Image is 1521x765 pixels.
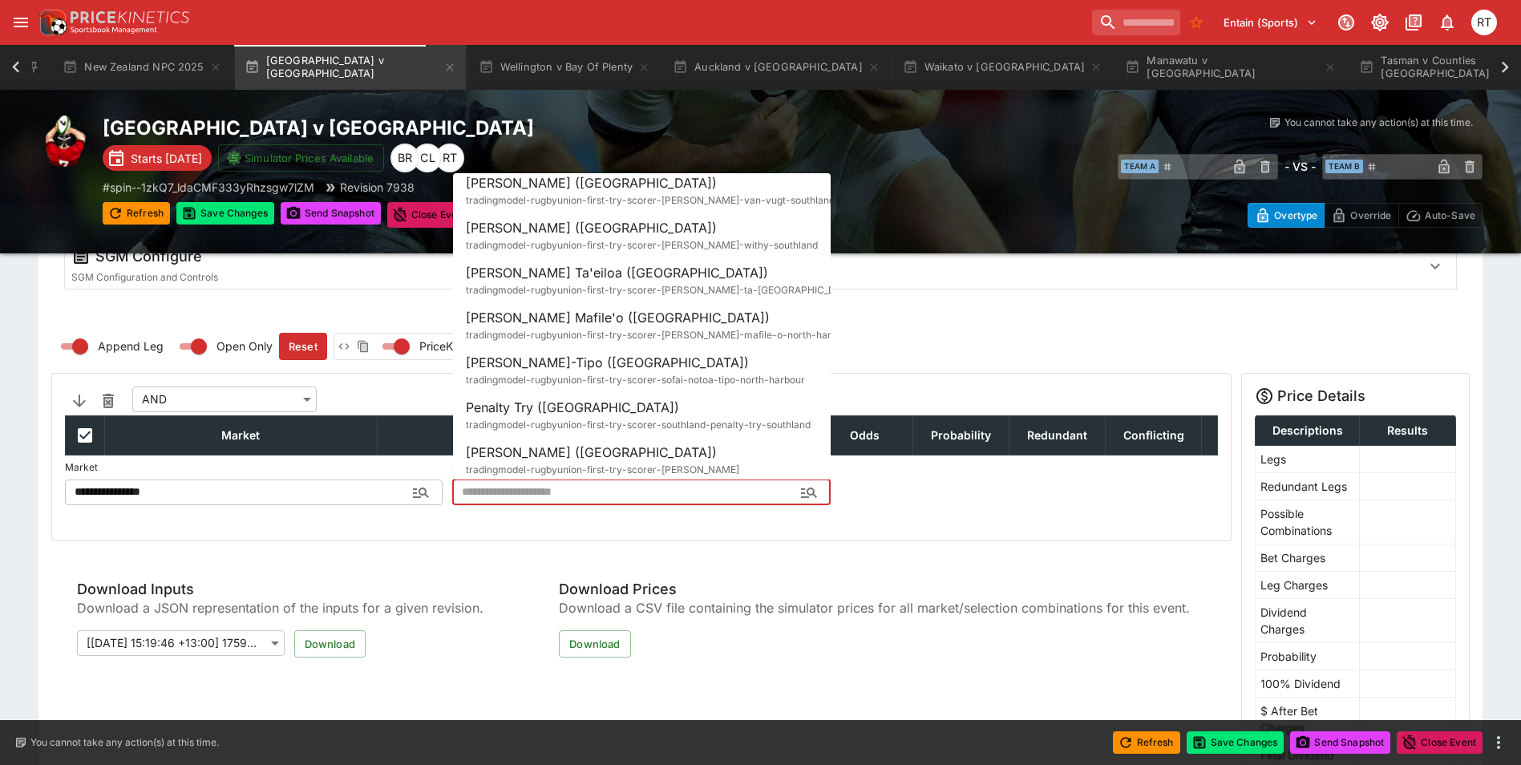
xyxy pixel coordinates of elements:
[281,202,381,225] button: Send Snapshot
[1399,8,1428,37] button: Documentation
[559,630,630,658] button: Download
[98,338,164,354] span: Append Leg
[1256,472,1360,500] td: Redundant Legs
[1256,544,1360,571] td: Bet Charges
[466,220,717,236] span: [PERSON_NAME] ([GEOGRAPHIC_DATA])
[373,334,487,359] label: Change payload type
[466,265,768,281] span: [PERSON_NAME] Ta'eiloa ([GEOGRAPHIC_DATA])
[1274,207,1317,224] p: Overtype
[1359,415,1455,445] th: Results
[1489,733,1508,752] button: more
[387,202,473,228] button: Close Event
[407,478,435,507] button: Open
[71,26,157,34] img: Sportsbook Management
[77,598,501,617] span: Download a JSON representation of the inputs for a given revision.
[334,337,354,356] button: View payload
[1425,207,1475,224] p: Auto-Save
[466,310,770,326] span: [PERSON_NAME] Mafile'o ([GEOGRAPHIC_DATA])
[1290,731,1390,754] button: Send Snapshot
[1115,45,1346,90] button: Manawatu v [GEOGRAPHIC_DATA]
[1256,415,1360,445] th: Descriptions
[103,115,793,140] h2: Copy To Clipboard
[235,45,466,90] button: [GEOGRAPHIC_DATA] v [GEOGRAPHIC_DATA]
[466,354,749,370] span: [PERSON_NAME]-Tipo ([GEOGRAPHIC_DATA])
[30,735,219,750] p: You cannot take any action(s) at this time.
[131,150,202,167] p: Starts [DATE]
[294,630,366,658] button: Download
[1092,10,1180,35] input: search
[559,580,1190,598] span: Download Prices
[1214,10,1327,35] button: Select Tenant
[1398,203,1483,228] button: Auto-Save
[103,179,314,196] p: Copy To Clipboard
[419,338,487,354] span: PriceKinetics
[340,179,415,196] p: Revision 7938
[1256,697,1360,741] td: $ After Bet Charges
[35,6,67,38] img: PriceKinetics Logo
[466,374,805,386] span: tradingmodel-rugbyunion-first-try-scorer-sofai-notoa-tipo-north-harbour
[466,284,905,296] span: tradingmodel-rugbyunion-first-try-scorer-[PERSON_NAME]-ta-[GEOGRAPHIC_DATA]-southland
[216,338,273,354] span: Open Only
[1256,571,1360,598] td: Leg Charges
[1332,8,1361,37] button: Connected to PK
[1248,203,1325,228] button: Overtype
[176,202,274,225] button: Save Changes
[469,45,660,90] button: Wellington v Bay Of Plenty
[71,247,1408,266] div: SGM Configure
[1256,670,1360,697] td: 100% Dividend
[1325,160,1363,173] span: Team B
[435,144,464,172] div: Richard Tatton
[1248,203,1483,228] div: Start From
[71,271,218,283] span: SGM Configuration and Controls
[466,444,717,460] span: [PERSON_NAME] ([GEOGRAPHIC_DATA])
[1397,731,1483,754] button: Close Event
[663,45,890,90] button: Auckland v [GEOGRAPHIC_DATA]
[1277,387,1365,405] h5: Price Details
[105,415,378,455] th: Market
[559,598,1190,617] span: Download a CSV file containing the simulator prices for all market/selection combinations for thi...
[1256,445,1360,472] td: Legs
[413,144,442,172] div: Codie Little
[795,478,823,507] button: Close
[1256,500,1360,544] td: Possible Combinations
[77,630,285,656] div: [[DATE] 15:19:46 +13:00] 1759285186396559390 (Latest)
[466,419,811,431] span: tradingmodel-rugbyunion-first-try-scorer-southland-penalty-try-southland
[1106,415,1202,455] th: Conflicting
[103,202,170,225] button: Refresh
[466,194,835,206] span: tradingmodel-rugbyunion-first-try-scorer-[PERSON_NAME]-van-vugt-southland
[1284,158,1316,175] h6: - VS -
[1113,731,1180,754] button: Refresh
[354,337,373,356] button: Copy payload to clipboard
[466,463,739,476] span: tradingmodel-rugbyunion-first-try-scorer-[PERSON_NAME]
[1284,115,1473,130] p: You cannot take any action(s) at this time.
[218,144,384,172] button: Simulator Prices Available
[1466,5,1502,40] button: Richard Tatton
[1471,10,1497,35] div: Richard Tatton
[466,239,818,251] span: tradingmodel-rugbyunion-first-try-scorer-[PERSON_NAME]-withy-southland
[38,115,90,167] img: rugby_union.png
[913,415,1009,455] th: Probability
[1365,8,1394,37] button: Toggle light/dark mode
[132,387,317,412] div: AND
[466,329,852,341] span: tradingmodel-rugbyunion-first-try-scorer-[PERSON_NAME]-mafile-o-north-harbour
[1187,731,1284,754] button: Save Changes
[1256,642,1360,670] td: Probability
[1350,207,1391,224] p: Override
[279,333,327,360] button: Reset
[466,399,679,415] span: Penalty Try ([GEOGRAPHIC_DATA])
[6,8,35,37] button: open drawer
[466,175,717,191] span: [PERSON_NAME] ([GEOGRAPHIC_DATA])
[377,415,721,455] th: Selection
[1324,203,1398,228] button: Override
[77,580,501,598] span: Download Inputs
[893,45,1113,90] button: Waikato v [GEOGRAPHIC_DATA]
[817,415,913,455] th: Odds
[53,45,231,90] button: New Zealand NPC 2025
[1009,415,1106,455] th: Redundant
[65,455,443,480] label: Market
[71,11,189,23] img: PriceKinetics
[1256,598,1360,642] td: Dividend Charges
[1433,8,1462,37] button: Notifications
[390,144,419,172] div: Ben Raymond
[1183,10,1209,35] button: No Bookmarks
